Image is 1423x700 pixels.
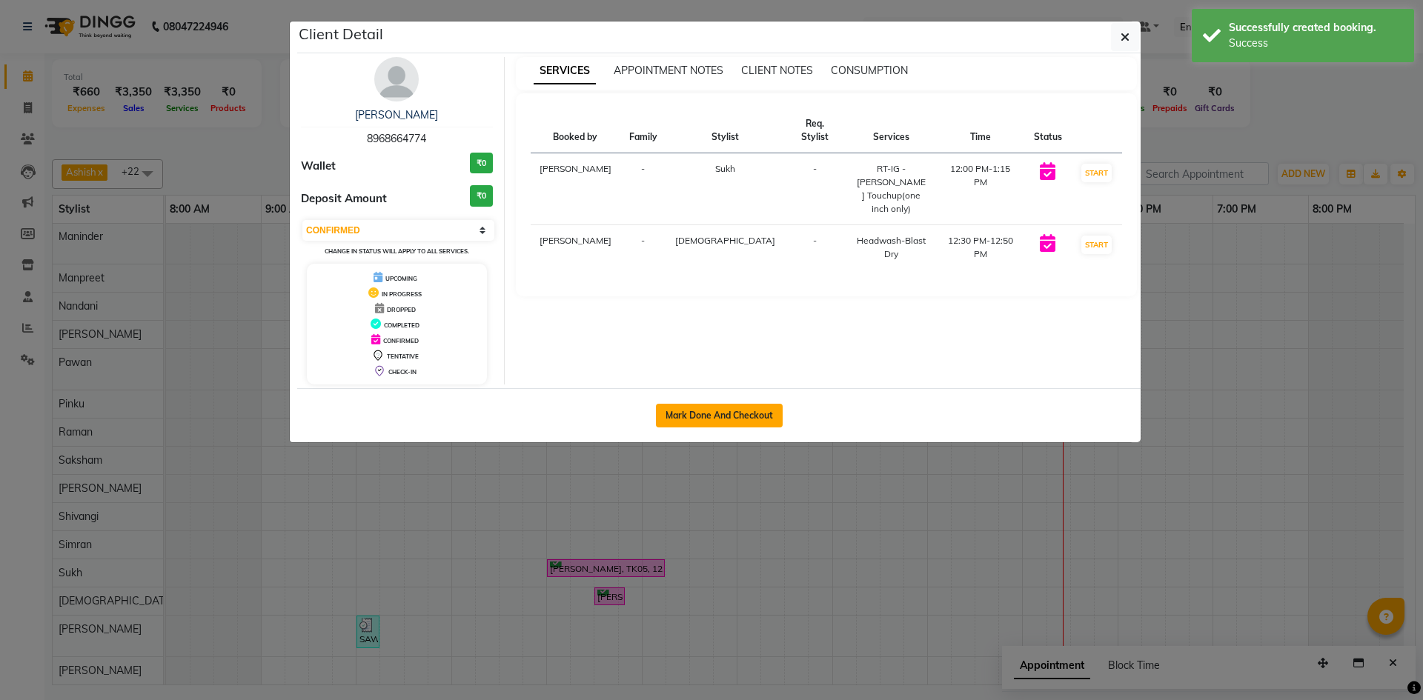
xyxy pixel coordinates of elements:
img: avatar [374,57,419,101]
th: Status [1025,108,1071,153]
td: 12:30 PM-12:50 PM [935,225,1025,270]
th: Booked by [531,108,620,153]
span: IN PROGRESS [382,290,422,298]
span: COMPLETED [384,321,419,329]
td: 12:00 PM-1:15 PM [935,153,1025,225]
button: START [1081,236,1112,254]
td: [PERSON_NAME] [531,225,620,270]
span: Wallet [301,158,336,175]
span: DROPPED [387,306,416,313]
span: CONFIRMED [383,337,419,344]
span: [DEMOGRAPHIC_DATA] [675,235,775,246]
h3: ₹0 [470,185,493,207]
div: Success [1229,36,1403,51]
div: Successfully created booking. [1229,20,1403,36]
th: Time [935,108,1025,153]
td: - [620,225,666,270]
th: Family [620,108,666,153]
button: Mark Done And Checkout [656,404,783,427]
div: RT-IG - [PERSON_NAME] Touchup(one inch only) [855,162,926,216]
span: TENTATIVE [387,353,419,360]
span: Sukh [715,163,735,174]
th: Stylist [666,108,784,153]
td: - [784,225,847,270]
th: Req. Stylist [784,108,847,153]
td: [PERSON_NAME] [531,153,620,225]
h5: Client Detail [299,23,383,45]
small: Change in status will apply to all services. [325,247,469,255]
td: - [784,153,847,225]
span: APPOINTMENT NOTES [614,64,723,77]
span: 8968664774 [367,132,426,145]
a: [PERSON_NAME] [355,108,438,121]
span: CHECK-IN [388,368,417,376]
button: START [1081,164,1112,182]
div: Headwash-Blast Dry [855,234,926,261]
span: CONSUMPTION [831,64,908,77]
td: - [620,153,666,225]
h3: ₹0 [470,153,493,174]
span: CLIENT NOTES [741,64,813,77]
th: Services [846,108,935,153]
span: SERVICES [534,58,596,84]
span: UPCOMING [385,275,417,282]
span: Deposit Amount [301,190,387,207]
